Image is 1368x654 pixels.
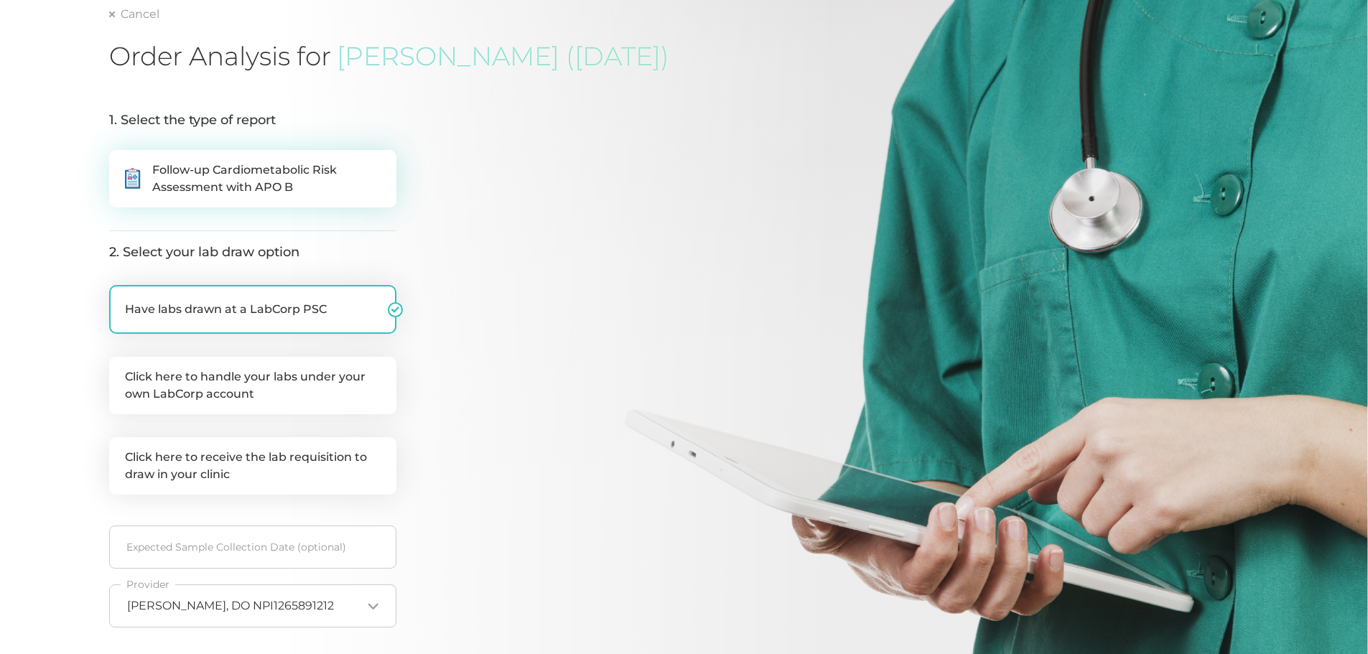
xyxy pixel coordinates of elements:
h1: Order Analysis for [109,40,1259,72]
label: Have labs drawn at a LabCorp PSC [109,285,396,334]
legend: 1. Select the type of report [109,112,396,134]
legend: 2. Select your lab draw option [109,243,396,262]
input: Select date [109,525,396,569]
label: Click here to handle your labs under your own LabCorp account [109,357,396,414]
div: Search for option [109,584,396,627]
span: [PERSON_NAME] ([DATE]) [337,40,669,72]
label: Click here to receive the lab requisition to draw in your clinic [109,437,396,495]
span: Follow-up Cardiometabolic Risk Assessment with APO B [152,162,381,196]
a: Cancel [109,7,159,22]
span: [PERSON_NAME], DO NPI1265891212 [127,599,334,613]
input: Search for option [334,599,362,613]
